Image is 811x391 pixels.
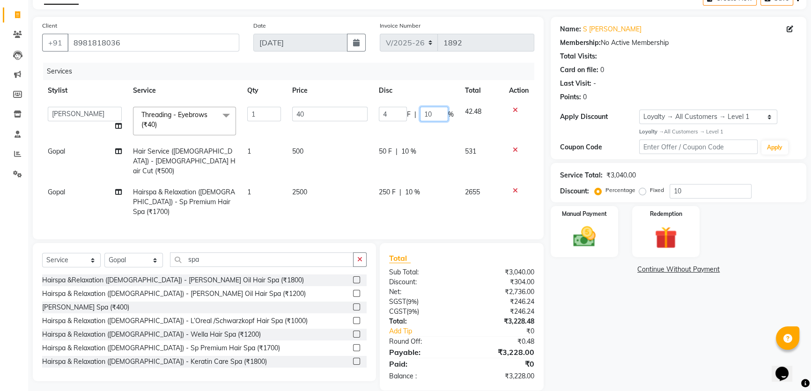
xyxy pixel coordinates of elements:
div: ( ) [382,307,462,317]
span: 2655 [465,188,480,196]
span: 500 [292,147,303,155]
input: Search by Name/Mobile/Email/Code [67,34,239,52]
div: 0 [583,92,587,102]
div: Hairspa & Relaxation ([DEMOGRAPHIC_DATA]) - L’Oreal /Schwarzkopf Hair Spa (₹1000) [42,316,308,326]
label: Date [253,22,266,30]
th: Action [503,80,534,101]
span: 1 [247,147,251,155]
div: Apply Discount [560,112,639,122]
span: 50 F [379,147,392,156]
div: ( ) [382,297,462,307]
div: Points: [560,92,581,102]
a: Continue Without Payment [553,265,804,274]
th: Service [127,80,242,101]
div: Hairspa & Relaxation ([DEMOGRAPHIC_DATA]) - Wella Hair Spa (₹1200) [42,330,261,339]
span: 9% [408,298,417,305]
div: ₹3,228.48 [462,317,541,326]
span: F [407,110,411,119]
span: 10 % [401,147,416,156]
label: Redemption [650,210,682,218]
div: Last Visit: [560,79,591,89]
div: Round Off: [382,337,462,347]
th: Total [459,80,504,101]
button: Apply [761,140,788,155]
div: Coupon Code [560,142,639,152]
iframe: chat widget [772,354,802,382]
div: - [593,79,596,89]
span: Threading - Eyebrows (₹40) [141,111,207,129]
span: Gopal [48,147,65,155]
span: CGST [389,307,406,316]
span: Gopal [48,188,65,196]
div: Net: [382,287,462,297]
strong: Loyalty → [639,128,664,135]
div: Membership: [560,38,601,48]
div: 0 [600,65,604,75]
div: ₹3,040.00 [606,170,636,180]
span: 42.48 [465,107,481,116]
label: Manual Payment [562,210,607,218]
span: 9% [408,308,417,315]
div: Payable: [382,347,462,358]
div: Card on file: [560,65,598,75]
div: No Active Membership [560,38,797,48]
span: 1 [247,188,251,196]
div: Hairspa & Relaxation ([DEMOGRAPHIC_DATA]) - Sp Premium Hair Spa (₹1700) [42,343,280,353]
div: Services [43,63,541,80]
span: 531 [465,147,476,155]
span: % [448,110,454,119]
div: [PERSON_NAME] Spa (₹400) [42,302,129,312]
span: Hairspa & Relaxation ([DEMOGRAPHIC_DATA]) - Sp Premium Hair Spa (₹1700) [133,188,235,216]
div: ₹2,736.00 [462,287,541,297]
div: ₹304.00 [462,277,541,287]
label: Percentage [605,186,635,194]
a: S [PERSON_NAME] [583,24,641,34]
div: ₹3,228.00 [462,371,541,381]
span: Hair Service ([DEMOGRAPHIC_DATA]) - [DEMOGRAPHIC_DATA] Hair Cut (₹500) [133,147,236,175]
div: Total Visits: [560,52,597,61]
span: 250 F [379,187,396,197]
span: | [414,110,416,119]
a: Add Tip [382,326,475,336]
span: 10 % [405,187,420,197]
div: All Customers → Level 1 [639,128,797,136]
img: _cash.svg [566,224,603,250]
input: Search or Scan [170,252,354,267]
label: Invoice Number [380,22,420,30]
span: SGST [389,297,406,306]
div: ₹3,040.00 [462,267,541,277]
span: | [396,147,398,156]
div: Balance : [382,371,462,381]
div: Discount: [560,186,589,196]
div: ₹0 [475,326,541,336]
a: x [157,120,161,129]
span: Total [389,253,411,263]
div: Hairspa & Relaxation ([DEMOGRAPHIC_DATA]) - [PERSON_NAME] Oil Hair Spa (₹1200) [42,289,306,299]
th: Stylist [42,80,127,101]
span: | [399,187,401,197]
span: 2500 [292,188,307,196]
th: Price [287,80,373,101]
button: +91 [42,34,68,52]
div: Name: [560,24,581,34]
div: ₹0 [462,358,541,369]
div: Hairspa &Relaxation ([DEMOGRAPHIC_DATA]) - [PERSON_NAME] Oil Hair Spa (₹1800) [42,275,304,285]
img: _gift.svg [648,224,684,252]
div: ₹0.48 [462,337,541,347]
div: Service Total: [560,170,603,180]
div: ₹246.24 [462,307,541,317]
div: ₹246.24 [462,297,541,307]
div: Total: [382,317,462,326]
div: ₹3,228.00 [462,347,541,358]
div: Paid: [382,358,462,369]
th: Qty [242,80,287,101]
div: Discount: [382,277,462,287]
label: Fixed [650,186,664,194]
label: Client [42,22,57,30]
input: Enter Offer / Coupon Code [639,140,758,154]
div: Sub Total: [382,267,462,277]
div: Hairspa & Relaxation ([DEMOGRAPHIC_DATA]) - Keratin Care Spa (₹1800) [42,357,267,367]
th: Disc [373,80,459,101]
